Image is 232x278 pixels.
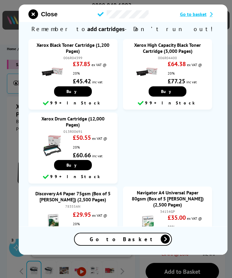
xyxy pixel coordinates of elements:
b: add cartridges [87,25,124,33]
a: Go to basket [180,11,218,17]
span: inc vat [92,154,102,158]
div: 006R04400 [129,56,206,60]
span: Go to basket [180,11,207,17]
span: Go to Basket [90,236,156,243]
button: close modal [28,9,57,19]
img: Xerox High Capacity Black Toner Cartridge (3,000 Pages) [136,61,157,82]
strong: £29.95 [73,211,91,219]
span: Close [41,11,57,18]
span: Remember to - Don’t run out! [19,22,227,36]
span: inc vat [186,80,197,84]
a: Xerox Drum Cartridge (12,000 Pages) [41,116,105,128]
img: Navigator A4 Universal Paper 80gsm (Box of 5 Reams) (2,500 Pages) [136,215,157,236]
strong: £50.55 [73,134,91,142]
div: 34154GP [129,209,206,214]
strong: £60.66 [73,151,91,159]
img: Xerox Black Toner Cartridge (1,200 Pages) [42,61,63,82]
strong: £35.00 [168,214,186,222]
div: 99+ In Stock [126,100,209,107]
a: Discovery A4 Paper 75gsm (Box of 5 [PERSON_NAME]) (2,500 Pages) [35,190,111,203]
img: Xerox Drum Cartridge (12,000 Pages) [42,135,63,156]
div: 006R04399 [34,56,111,60]
div: 78355AN [34,204,111,209]
span: ex VAT @ 20% [73,136,107,149]
div: 99+ In Stock [31,173,114,181]
strong: £37.85 [73,60,90,68]
span: Buy [66,89,79,94]
a: Navigator A4 Universal Paper 80gsm (Box of 5 [PERSON_NAME]) (2,500 Pages) [132,190,204,208]
span: Buy [161,89,174,94]
div: 013R00691 [34,129,111,134]
strong: £64.38 [168,60,186,68]
a: Xerox Black Toner Cartridge (1,200 Pages) [37,42,109,54]
div: 99+ In Stock [31,100,114,107]
a: Go to Basket [74,233,172,246]
span: Buy [66,162,79,168]
strong: £77.25 [168,77,185,85]
span: inc vat [92,80,102,84]
strong: £45.42 [73,77,91,85]
a: Xerox High Capacity Black Toner Cartridge (3,000 Pages) [134,42,201,54]
img: Discovery A4 Paper 75gsm (Box of 5 Reams) (2,500 Pages) [42,212,63,233]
